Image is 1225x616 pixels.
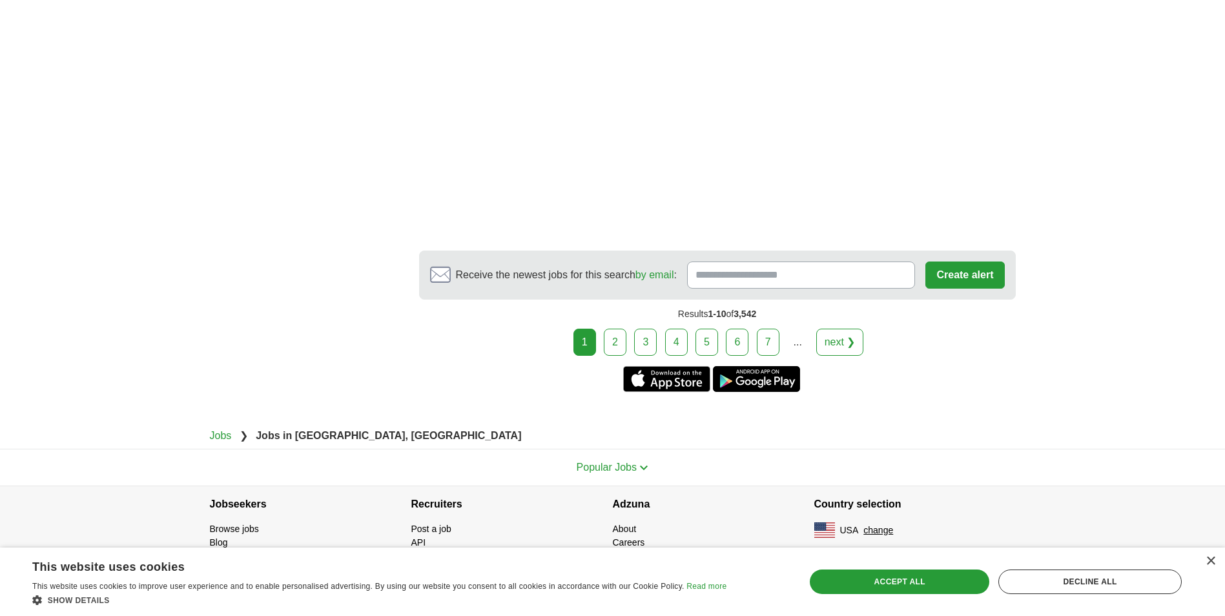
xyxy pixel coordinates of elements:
[713,366,800,392] a: Get the Android app
[210,524,259,534] a: Browse jobs
[726,329,748,356] a: 6
[604,329,626,356] a: 2
[686,582,726,591] a: Read more, opens a new window
[411,537,426,548] a: API
[32,582,685,591] span: This website uses cookies to improve user experience and to enable personalised advertising. By u...
[634,329,657,356] a: 3
[639,465,648,471] img: toggle icon
[840,524,859,537] span: USA
[456,267,677,283] span: Receive the newest jobs for this search :
[623,366,710,392] a: Get the iPhone app
[785,329,810,355] div: ...
[1206,557,1215,566] div: Close
[863,524,893,537] button: change
[708,309,726,319] span: 1-10
[665,329,688,356] a: 4
[734,309,756,319] span: 3,542
[814,486,1016,522] h4: Country selection
[411,524,451,534] a: Post a job
[210,430,232,441] a: Jobs
[757,329,779,356] a: 7
[577,462,637,473] span: Popular Jobs
[419,300,1016,329] div: Results of
[998,570,1182,594] div: Decline all
[810,570,989,594] div: Accept all
[814,522,835,538] img: US flag
[635,269,674,280] a: by email
[48,596,110,605] span: Show details
[695,329,718,356] a: 5
[256,430,521,441] strong: Jobs in [GEOGRAPHIC_DATA], [GEOGRAPHIC_DATA]
[925,262,1004,289] button: Create alert
[32,555,694,575] div: This website uses cookies
[816,329,864,356] a: next ❯
[613,524,637,534] a: About
[210,537,228,548] a: Blog
[573,329,596,356] div: 1
[32,593,726,606] div: Show details
[240,430,248,441] span: ❯
[613,537,645,548] a: Careers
